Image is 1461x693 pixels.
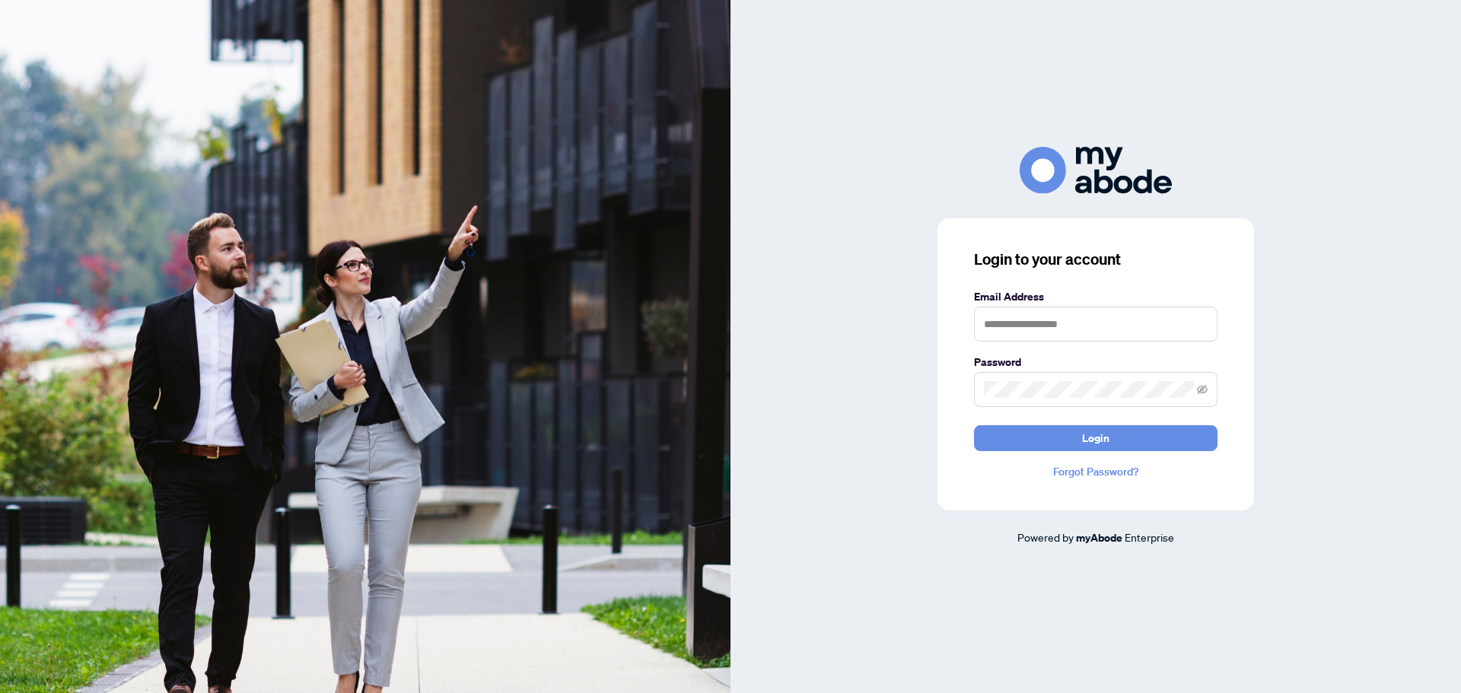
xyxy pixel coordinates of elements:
[974,249,1217,270] h3: Login to your account
[974,463,1217,480] a: Forgot Password?
[974,425,1217,451] button: Login
[1017,530,1074,544] span: Powered by
[1125,530,1174,544] span: Enterprise
[974,354,1217,370] label: Password
[1076,529,1122,546] a: myAbode
[974,288,1217,305] label: Email Address
[1197,384,1208,395] span: eye-invisible
[1082,426,1109,450] span: Login
[1020,147,1172,193] img: ma-logo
